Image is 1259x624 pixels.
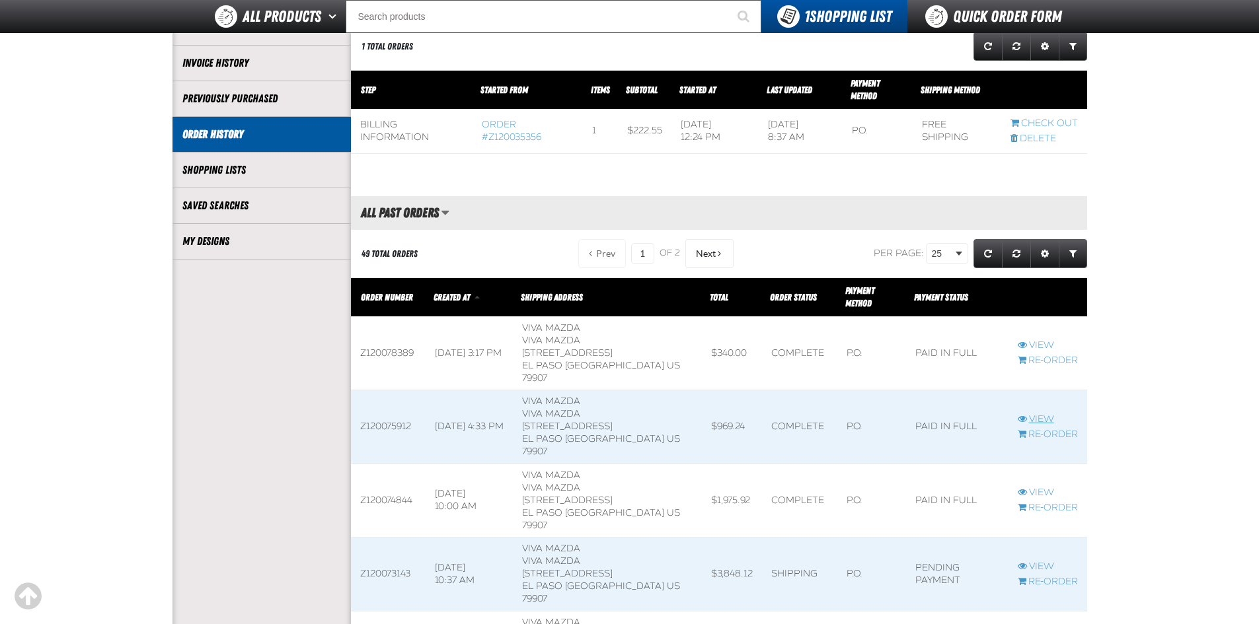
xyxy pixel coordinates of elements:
[522,507,562,518] span: EL PASO
[973,239,1003,268] a: Refresh grid action
[845,285,874,308] span: Payment Method
[182,162,341,178] a: Shopping Lists
[583,110,618,154] td: 1
[710,292,728,302] a: Total
[973,32,1003,61] a: Refresh grid action
[351,390,426,464] td: Z120075912
[351,464,426,537] td: Z120074844
[762,464,837,537] td: Complete
[1018,429,1078,441] a: Re-Order Z120075912 order
[522,469,580,481] b: Viva Mazda
[522,482,580,493] span: Viva Mazda
[13,582,42,611] div: Scroll to the top
[482,119,541,143] a: Order #Z120035356
[874,248,924,259] span: Per page:
[522,360,562,371] span: EL PASO
[626,85,658,95] span: Subtotal
[837,390,906,464] td: P.O.
[843,110,913,154] td: P.O.
[360,119,464,144] div: Billing Information
[521,292,583,302] span: Shipping Address
[182,91,341,106] a: Previously Purchased
[1011,118,1078,130] a: Continue checkout started from Z120035356
[660,248,680,260] span: of 2
[914,292,968,302] span: Payment Status
[434,292,470,302] span: Created At
[361,292,413,302] a: Order Number
[522,335,580,346] span: Viva Mazda
[837,537,906,611] td: P.O.
[921,85,980,95] span: Shipping Method
[667,360,680,371] span: US
[565,360,664,371] span: [GEOGRAPHIC_DATA]
[426,390,513,464] td: [DATE] 4:33 PM
[762,317,837,390] td: Complete
[913,110,1001,154] td: Free Shipping
[243,5,321,28] span: All Products
[522,396,580,407] b: Viva Mazda
[1059,32,1087,61] a: Expand or Collapse Grid Filters
[906,464,1009,537] td: Paid in full
[1018,355,1078,367] a: Re-Order Z120078389 order
[434,292,472,302] a: Created At
[1018,576,1078,588] a: Re-Order Z120073143 order
[565,433,664,444] span: [GEOGRAPHIC_DATA]
[351,205,439,220] h2: All Past Orders
[522,408,580,419] span: Viva Mazda
[1001,71,1087,110] th: Row actions
[1030,32,1059,61] a: Expand or Collapse Grid Settings
[426,537,513,611] td: [DATE] 10:37 AM
[1059,239,1087,268] a: Expand or Collapse Grid Filters
[1018,339,1078,352] a: View Z120078389 order
[522,495,613,506] span: [STREET_ADDRESS]
[362,40,413,53] div: 1 Total Orders
[767,85,812,95] span: Last Updated
[522,593,547,604] bdo: 79907
[522,555,580,567] span: Viva Mazda
[426,464,513,537] td: [DATE] 10:00 AM
[667,507,680,518] span: US
[522,520,547,531] bdo: 79907
[762,537,837,611] td: Shipping
[696,248,716,259] span: Next Page
[679,85,716,95] a: Started At
[182,127,341,142] a: Order History
[361,85,375,95] span: Step
[702,317,762,390] td: $340.00
[522,568,613,579] span: [STREET_ADDRESS]
[1018,502,1078,514] a: Re-Order Z120074844 order
[851,78,880,101] a: Payment Method
[1009,278,1087,317] th: Row actions
[565,580,664,592] span: [GEOGRAPHIC_DATA]
[667,580,680,592] span: US
[762,390,837,464] td: Complete
[770,292,817,302] a: Order Status
[1030,239,1059,268] a: Expand or Collapse Grid Settings
[182,234,341,249] a: My Designs
[522,580,562,592] span: EL PASO
[685,239,734,268] button: Next Page
[1018,561,1078,573] a: View Z120073143 order
[906,390,1009,464] td: Paid in full
[362,248,418,260] div: 49 Total Orders
[522,372,547,384] bdo: 79907
[1018,413,1078,426] a: View Z120075912 order
[906,537,1009,611] td: Pending payment
[182,55,341,71] a: Invoice History
[702,537,762,611] td: $3,848.12
[522,322,580,333] b: Viva Mazda
[837,464,906,537] td: P.O.
[591,85,610,95] span: Items
[441,201,449,224] button: Manage grid views. Current view is All Past Orders
[1018,487,1078,499] a: View Z120074844 order
[565,507,664,518] span: [GEOGRAPHIC_DATA]
[667,433,680,444] span: US
[804,7,810,26] strong: 1
[906,317,1009,390] td: Paid in full
[522,421,613,432] span: [STREET_ADDRESS]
